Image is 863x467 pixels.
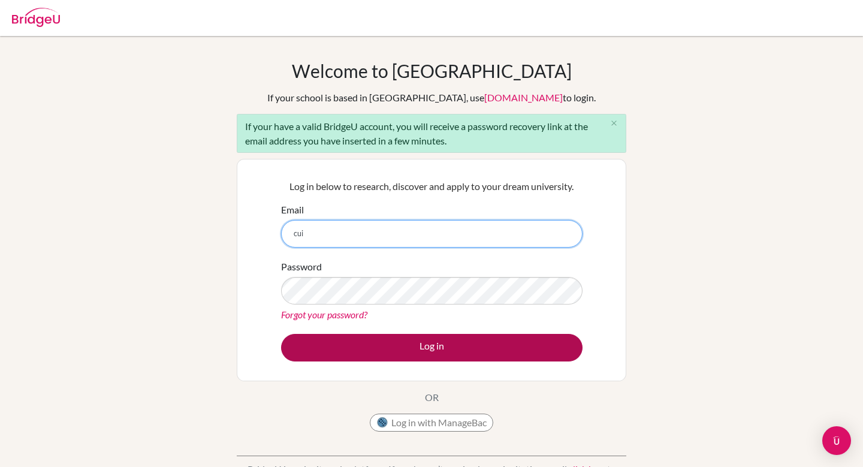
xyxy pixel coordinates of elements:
[281,309,367,320] a: Forgot your password?
[602,115,626,132] button: Close
[822,426,851,455] div: Open Intercom Messenger
[281,260,322,274] label: Password
[237,114,626,153] div: If your have a valid BridgeU account, you will receive a password recovery link at the email addr...
[281,334,583,361] button: Log in
[370,414,493,432] button: Log in with ManageBac
[609,119,618,128] i: close
[484,92,563,103] a: [DOMAIN_NAME]
[292,60,572,82] h1: Welcome to [GEOGRAPHIC_DATA]
[425,390,439,405] p: OR
[281,179,583,194] p: Log in below to research, discover and apply to your dream university.
[12,8,60,27] img: Bridge-U
[281,203,304,217] label: Email
[267,91,596,105] div: If your school is based in [GEOGRAPHIC_DATA], use to login.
